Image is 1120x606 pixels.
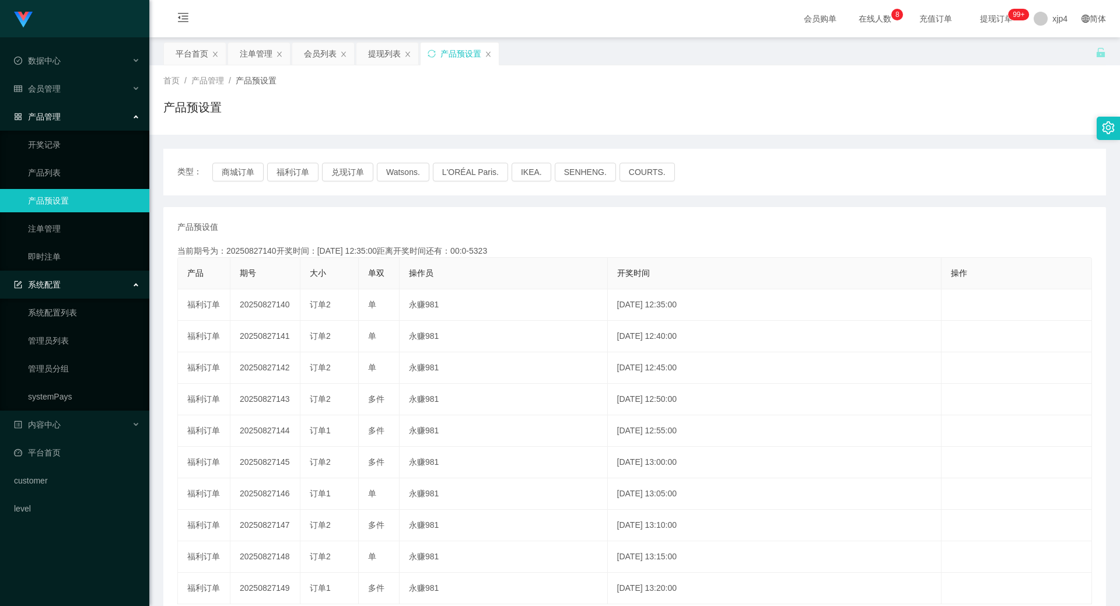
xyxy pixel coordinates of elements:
td: [DATE] 12:45:00 [608,352,942,384]
span: 订单2 [310,363,331,372]
td: [DATE] 12:50:00 [608,384,942,415]
td: [DATE] 13:00:00 [608,447,942,478]
div: 平台首页 [176,43,208,65]
span: 多件 [368,457,384,467]
a: 产品预设置 [28,189,140,212]
td: 福利订单 [178,352,230,384]
td: 福利订单 [178,573,230,604]
a: 管理员分组 [28,357,140,380]
a: 图标: dashboard平台首页 [14,441,140,464]
a: 管理员列表 [28,329,140,352]
span: 订单2 [310,457,331,467]
i: 图标: form [14,281,22,289]
td: [DATE] 13:15:00 [608,541,942,573]
span: 产品管理 [14,112,61,121]
button: Watsons. [377,163,429,181]
td: 福利订单 [178,289,230,321]
span: 内容中心 [14,420,61,429]
span: 大小 [310,268,326,278]
td: 20250827145 [230,447,300,478]
span: 订单2 [310,552,331,561]
i: 图标: unlock [1095,47,1106,58]
span: / [229,76,231,85]
button: COURTS. [619,163,675,181]
button: 兑现订单 [322,163,373,181]
td: [DATE] 12:55:00 [608,415,942,447]
sup: 8 [891,9,903,20]
td: 永赚981 [400,415,608,447]
i: 图标: close [212,51,219,58]
i: 图标: close [276,51,283,58]
i: 图标: profile [14,421,22,429]
span: 产品管理 [191,76,224,85]
td: 福利订单 [178,384,230,415]
span: / [184,76,187,85]
td: 永赚981 [400,541,608,573]
span: 系统配置 [14,280,61,289]
span: 订单2 [310,300,331,309]
i: 图标: setting [1102,121,1115,134]
td: 福利订单 [178,321,230,352]
a: 开奖记录 [28,133,140,156]
span: 产品预设置 [236,76,276,85]
span: 类型： [177,163,212,181]
td: 福利订单 [178,478,230,510]
i: 图标: sync [428,50,436,58]
span: 多件 [368,426,384,435]
td: 20250827149 [230,573,300,604]
td: 永赚981 [400,321,608,352]
td: [DATE] 12:35:00 [608,289,942,321]
span: 操作 [951,268,967,278]
span: 开奖时间 [617,268,650,278]
td: 20250827147 [230,510,300,541]
span: 会员管理 [14,84,61,93]
td: 永赚981 [400,384,608,415]
td: 20250827148 [230,541,300,573]
i: 图标: menu-fold [163,1,203,38]
td: 20250827140 [230,289,300,321]
span: 多件 [368,520,384,530]
span: 订单1 [310,489,331,498]
img: logo.9652507e.png [14,12,33,28]
span: 订单1 [310,583,331,593]
p: 8 [895,9,900,20]
span: 订单2 [310,331,331,341]
span: 单 [368,552,376,561]
td: 永赚981 [400,447,608,478]
span: 单 [368,331,376,341]
span: 单 [368,300,376,309]
td: 永赚981 [400,510,608,541]
td: [DATE] 13:10:00 [608,510,942,541]
td: 20250827146 [230,478,300,510]
div: 产品预设置 [440,43,481,65]
a: 即时注单 [28,245,140,268]
span: 操作员 [409,268,433,278]
td: 永赚981 [400,352,608,384]
span: 多件 [368,394,384,404]
i: 图标: appstore-o [14,113,22,121]
a: 系统配置列表 [28,301,140,324]
td: 福利订单 [178,447,230,478]
i: 图标: close [340,51,347,58]
td: 20250827144 [230,415,300,447]
span: 产品预设值 [177,221,218,233]
i: 图标: global [1081,15,1090,23]
button: IKEA. [512,163,551,181]
span: 充值订单 [914,15,958,23]
i: 图标: close [404,51,411,58]
a: systemPays [28,385,140,408]
td: [DATE] 12:40:00 [608,321,942,352]
span: 订单2 [310,394,331,404]
button: L'ORÉAL Paris. [433,163,508,181]
td: [DATE] 13:05:00 [608,478,942,510]
td: 福利订单 [178,415,230,447]
span: 单双 [368,268,384,278]
span: 提现订单 [974,15,1019,23]
div: 当前期号为：20250827140开奖时间：[DATE] 12:35:00距离开奖时间还有：00:0-5323 [177,245,1092,257]
span: 数据中心 [14,56,61,65]
i: 图标: check-circle-o [14,57,22,65]
div: 注单管理 [240,43,272,65]
span: 首页 [163,76,180,85]
button: SENHENG. [555,163,616,181]
span: 在线人数 [853,15,897,23]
